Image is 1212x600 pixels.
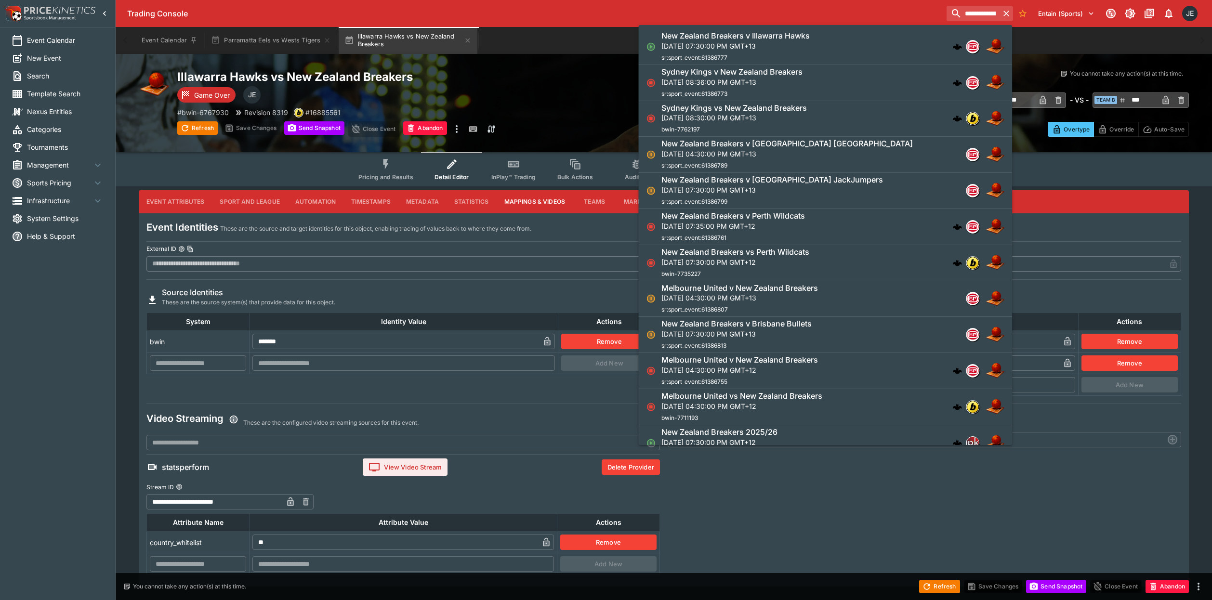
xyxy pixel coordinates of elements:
button: Send Snapshot [284,121,344,135]
img: basketball.png [985,325,1004,344]
div: Start From [1048,122,1189,137]
div: bwin [966,256,979,270]
button: Notifications [1160,5,1177,22]
span: Help & Support [27,231,104,241]
span: bwin-7735227 [661,270,701,277]
img: logo-cerberus.svg [952,42,962,52]
div: cerberus [952,78,962,88]
th: Actions [558,313,660,331]
p: You cannot take any action(s) at this time. [1070,69,1183,78]
img: basketball.png [985,217,1004,236]
p: [DATE] 07:30:00 PM GMT+13 [661,329,812,339]
img: sportsradar.png [966,222,979,232]
div: sportsradar [966,184,979,197]
th: Actions [1078,313,1181,331]
div: sportsradar [966,328,979,341]
button: Statistics [447,190,497,213]
img: logo-cerberus.svg [952,402,962,412]
div: sportsradar [966,148,979,161]
img: logo-cerberus.svg [952,78,962,88]
img: basketball.png [985,145,1004,164]
div: James Edlin [243,86,261,104]
button: Metadata [398,190,447,213]
div: cerberus [952,42,962,52]
p: [DATE] 07:30:00 PM GMT+13 [661,41,810,51]
button: Auto-Save [1138,122,1189,137]
img: basketball.png [985,109,1004,128]
img: basketball.png [985,289,1004,308]
img: basketball.png [139,69,170,100]
button: Connected to PK [1102,5,1120,22]
p: Copy To Clipboard [177,107,229,117]
h6: New Zealand Breakers v Perth Wildcats [661,211,805,221]
span: sr:sport_event:61386777 [661,54,727,61]
h4: Event Identities [146,221,218,234]
img: basketball.png [985,253,1004,273]
img: basketball.png [985,361,1004,380]
td: bwin [147,331,250,352]
span: bwin-7762197 [661,126,700,133]
span: Infrastructure [27,196,92,206]
span: Mark an event as closed and abandoned. [1146,581,1189,590]
p: [DATE] 07:30:00 PM GMT+13 [661,185,883,195]
div: sportsradar [966,40,979,53]
h2: Copy To Clipboard [177,69,683,84]
p: [DATE] 08:36:00 PM GMT+13 [661,77,803,87]
svg: Suspended [646,330,656,339]
h4: Video Streaming [146,412,241,427]
svg: Suspended [646,186,656,196]
span: Template Search [27,89,104,99]
div: sportsradar [966,76,979,90]
img: sportsradar.png [966,365,979,376]
button: Teams [573,190,616,213]
p: [DATE] 04:30:00 PM GMT+12 [661,401,822,411]
span: InPlay™ Trading [491,173,536,181]
svg: Closed [646,402,656,412]
button: External IDCopy To Clipboard [178,246,185,252]
img: basketball.png [985,397,1004,417]
th: Attribute Name [147,514,250,532]
button: Delete Provider [602,459,660,475]
div: cerberus [952,402,962,412]
svg: Open [646,42,656,52]
span: Mark an event as closed and abandoned. [403,123,447,132]
span: sr:sport_event:61386761 [661,234,726,241]
div: bwin [966,400,979,414]
h6: Melbourne United v New Zealand Breakers [661,283,818,293]
h6: statsperform [162,462,209,472]
button: Parramatta Eels vs Wests Tigers [205,27,337,54]
img: basketball.png [985,37,1004,56]
button: Sport and League [212,190,287,213]
p: Overtype [1064,124,1090,134]
img: sportsradar.png [966,329,979,340]
span: Bulk Actions [557,173,593,181]
th: Attribute Value [250,514,557,532]
span: Search [27,71,104,81]
button: Remove [561,334,658,349]
svg: Closed [646,366,656,376]
button: Copy To Clipboard [187,246,194,252]
button: Event Calendar [136,27,203,54]
img: Sportsbook Management [24,16,76,20]
img: PriceKinetics Logo [3,4,22,23]
button: Documentation [1141,5,1158,22]
img: bwin.png [966,401,979,413]
h6: New Zealand Breakers 2025/26 [661,427,777,437]
span: Management [27,160,92,170]
p: [DATE] 08:30:00 PM GMT+13 [661,113,807,123]
p: [DATE] 07:30:00 PM GMT+12 [661,437,777,447]
button: Remove [1081,355,1178,371]
p: Stream ID [146,483,174,491]
p: [DATE] 04:30:00 PM GMT+13 [661,149,913,159]
button: Abandon [1146,580,1189,593]
h6: Sydney Kings vs New Zealand Breakers [661,103,807,113]
span: Auditing [625,173,648,181]
button: Timestamps [343,190,398,213]
button: Stream ID [176,483,183,490]
div: cerberus [952,258,962,268]
h6: - VS - [1070,95,1089,105]
img: logo-cerberus.svg [952,222,962,232]
button: Remove [1081,334,1178,349]
button: View Video Stream [363,458,448,476]
div: sportsradar [966,292,979,305]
